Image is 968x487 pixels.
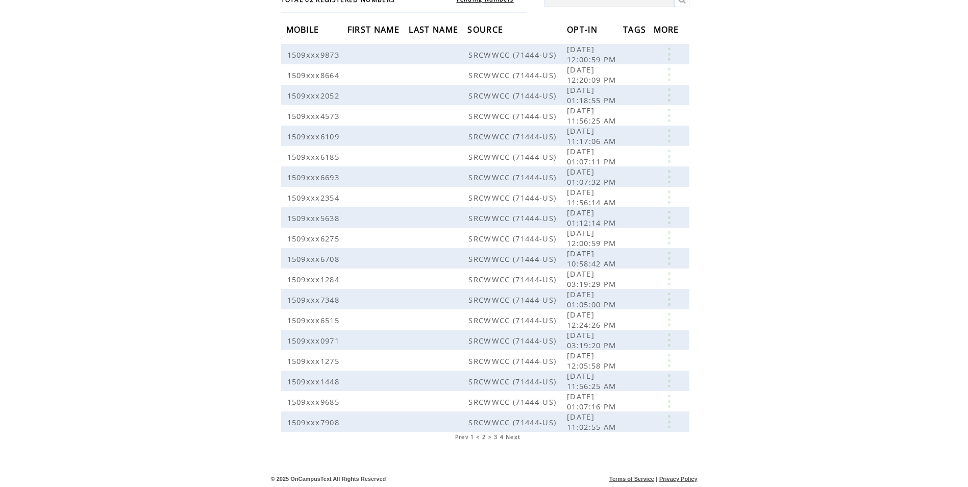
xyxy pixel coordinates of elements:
[287,233,342,243] span: 1509xxx6275
[287,274,342,284] span: 1509xxx1284
[287,417,342,427] span: 1509xxx7908
[623,21,649,40] span: TAGS
[468,417,559,427] span: SRCWWCC (71444-US)
[468,152,559,162] span: SRCWWCC (71444-US)
[656,476,657,482] span: |
[468,111,559,121] span: SRCWWCC (71444-US)
[409,21,461,40] span: LAST NAME
[506,433,520,441] a: Next
[468,376,559,386] span: SRCWWCC (71444-US)
[567,309,619,330] span: [DATE] 12:24:26 PM
[468,50,559,60] span: SRCWWCC (71444-US)
[287,172,342,182] span: 1509xxx6693
[468,397,559,407] span: SRCWWCC (71444-US)
[567,228,619,248] span: [DATE] 12:00:59 PM
[567,207,619,228] span: [DATE] 01:12:14 PM
[287,315,342,325] span: 1509xxx6515
[468,233,559,243] span: SRCWWCC (71444-US)
[468,356,559,366] span: SRCWWCC (71444-US)
[567,411,619,432] span: [DATE] 11:02:55 AM
[567,269,619,289] span: [DATE] 03:19:29 PM
[567,146,619,166] span: [DATE] 01:07:11 PM
[659,476,698,482] a: Privacy Policy
[476,433,492,441] span: < 2 >
[287,131,342,141] span: 1509xxx6109
[287,376,342,386] span: 1509xxx1448
[567,187,619,207] span: [DATE] 11:56:14 AM
[567,330,619,350] span: [DATE] 03:19:20 PM
[286,21,322,40] span: MOBILE
[468,213,559,223] span: SRCWWCC (71444-US)
[287,90,342,101] span: 1509xxx2052
[468,172,559,182] span: SRCWWCC (71444-US)
[567,391,619,411] span: [DATE] 01:07:16 PM
[287,70,342,80] span: 1509xxx8664
[567,350,619,371] span: [DATE] 12:05:58 PM
[567,105,619,126] span: [DATE] 11:56:25 AM
[567,21,600,40] span: OPT-IN
[287,111,342,121] span: 1509xxx4573
[468,131,559,141] span: SRCWWCC (71444-US)
[468,315,559,325] span: SRCWWCC (71444-US)
[567,248,619,269] span: [DATE] 10:58:42 AM
[287,335,342,346] span: 1509xxx0971
[468,70,559,80] span: SRCWWCC (71444-US)
[567,26,600,32] a: OPT-IN
[409,26,461,32] a: LAST NAME
[468,254,559,264] span: SRCWWCC (71444-US)
[455,433,468,441] a: Prev
[467,21,506,40] span: SOURCE
[287,356,342,366] span: 1509xxx1275
[287,213,342,223] span: 1509xxx5638
[468,295,559,305] span: SRCWWCC (71444-US)
[494,433,498,441] a: 3
[287,192,342,203] span: 1509xxx2354
[287,254,342,264] span: 1509xxx6708
[467,26,506,32] a: SOURCE
[348,26,402,32] a: FIRST NAME
[287,152,342,162] span: 1509xxx6185
[567,289,619,309] span: [DATE] 01:05:00 PM
[468,192,559,203] span: SRCWWCC (71444-US)
[287,50,342,60] span: 1509xxx9873
[287,397,342,407] span: 1509xxx9685
[468,274,559,284] span: SRCWWCC (71444-US)
[567,166,619,187] span: [DATE] 01:07:32 PM
[567,126,619,146] span: [DATE] 11:17:06 AM
[500,433,504,441] a: 4
[468,335,559,346] span: SRCWWCC (71444-US)
[468,90,559,101] span: SRCWWCC (71444-US)
[287,295,342,305] span: 1509xxx7348
[567,44,619,64] span: [DATE] 12:00:59 PM
[348,21,402,40] span: FIRST NAME
[609,476,654,482] a: Terms of Service
[654,21,682,40] span: MORE
[470,433,474,441] a: 1
[567,64,619,85] span: [DATE] 12:20:09 PM
[286,26,322,32] a: MOBILE
[271,476,386,482] span: © 2025 OnCampusText All Rights Reserved
[623,26,649,32] a: TAGS
[567,85,619,105] span: [DATE] 01:18:55 PM
[567,371,619,391] span: [DATE] 11:56:25 AM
